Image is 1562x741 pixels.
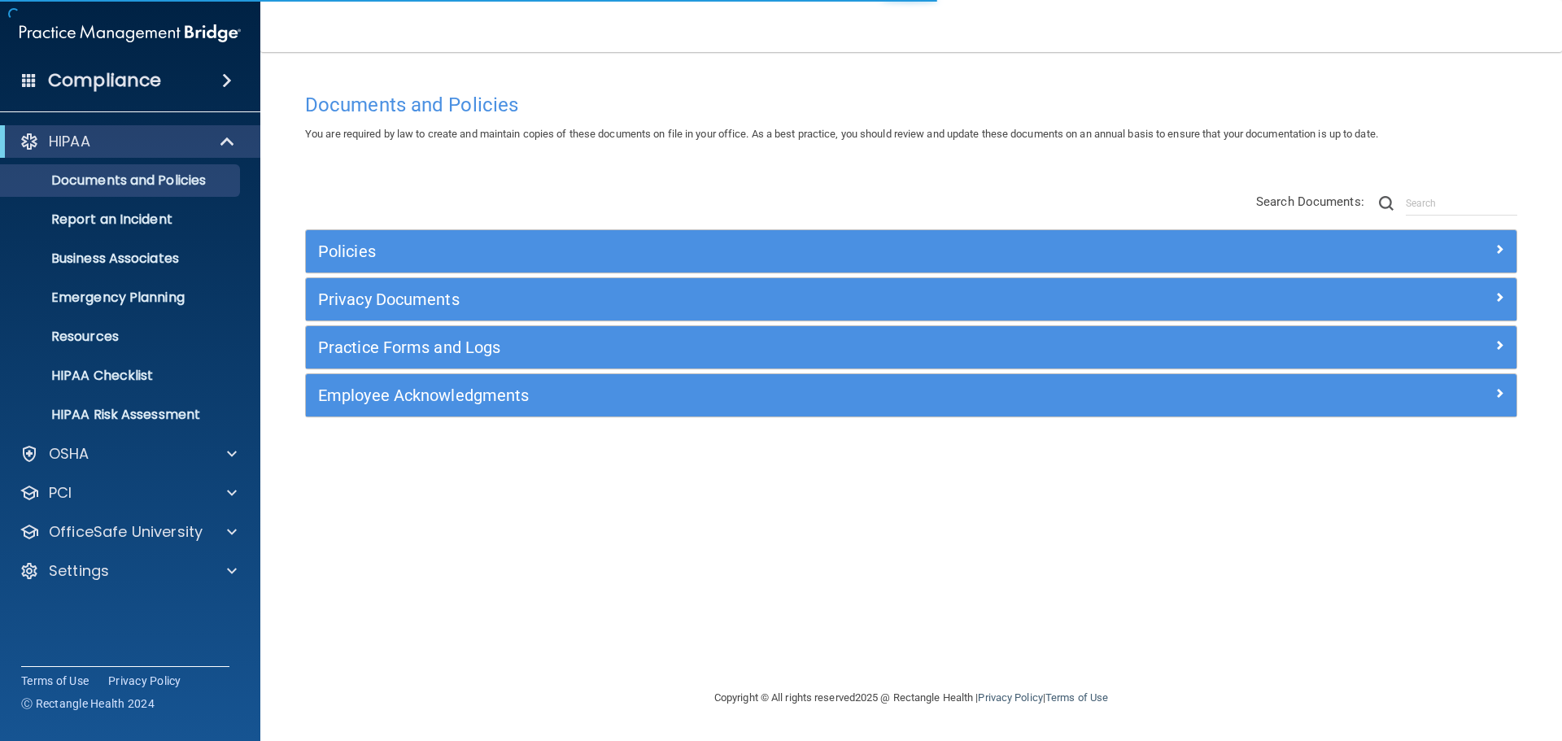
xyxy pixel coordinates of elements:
p: Emergency Planning [11,290,233,306]
input: Search [1406,191,1517,216]
p: Documents and Policies [11,172,233,189]
a: Settings [20,561,237,581]
img: ic-search.3b580494.png [1379,196,1394,211]
h4: Documents and Policies [305,94,1517,116]
a: Terms of Use [21,673,89,689]
h4: Compliance [48,69,161,92]
a: OfficeSafe University [20,522,237,542]
h5: Practice Forms and Logs [318,338,1202,356]
a: Policies [318,238,1504,264]
div: Copyright © All rights reserved 2025 @ Rectangle Health | | [614,672,1208,724]
p: Settings [49,561,109,581]
img: PMB logo [20,17,241,50]
p: Resources [11,329,233,345]
a: Terms of Use [1045,691,1108,704]
a: Privacy Policy [108,673,181,689]
h5: Policies [318,242,1202,260]
p: HIPAA [49,132,90,151]
h5: Employee Acknowledgments [318,386,1202,404]
a: PCI [20,483,237,503]
span: Ⓒ Rectangle Health 2024 [21,695,155,712]
a: HIPAA [20,132,236,151]
a: Privacy Policy [978,691,1042,704]
p: HIPAA Risk Assessment [11,407,233,423]
p: OfficeSafe University [49,522,203,542]
p: HIPAA Checklist [11,368,233,384]
h5: Privacy Documents [318,290,1202,308]
p: PCI [49,483,72,503]
a: Privacy Documents [318,286,1504,312]
p: OSHA [49,444,89,464]
p: Business Associates [11,251,233,267]
p: Report an Incident [11,211,233,228]
span: You are required by law to create and maintain copies of these documents on file in your office. ... [305,128,1378,140]
span: Search Documents: [1256,194,1364,209]
a: Employee Acknowledgments [318,382,1504,408]
a: Practice Forms and Logs [318,334,1504,360]
a: OSHA [20,444,237,464]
